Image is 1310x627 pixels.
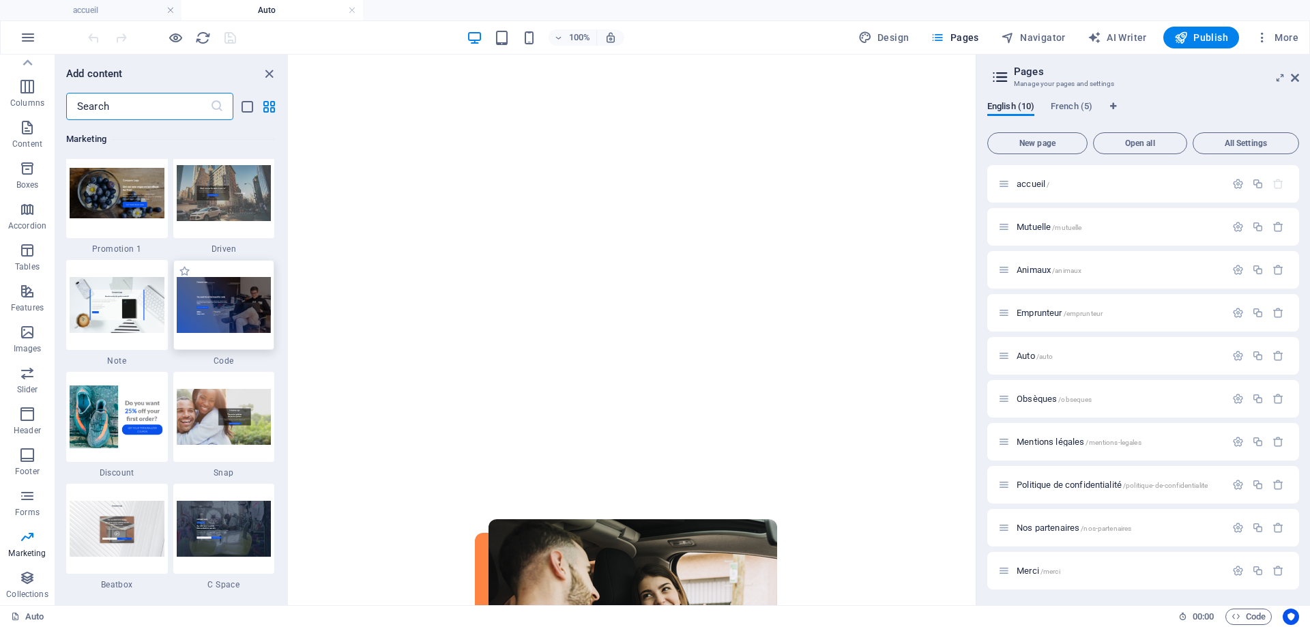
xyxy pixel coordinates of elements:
div: Design (Ctrl+Alt+Y) [853,27,915,48]
div: Duplicate [1252,350,1264,362]
div: Beatbox [66,484,168,590]
button: New page [987,132,1088,154]
i: Reload page [195,30,211,46]
span: Design [858,31,909,44]
div: Note [66,260,168,366]
p: Content [12,138,42,149]
img: Screenshot_2019-06-19SitejetTemplate-BlankRedesign-Berlin2.jpg [177,165,272,220]
div: Settings [1232,565,1244,577]
div: Snap [173,372,275,478]
span: 00 00 [1193,609,1214,625]
span: AI Writer [1088,31,1147,44]
div: accueil/ [1013,179,1225,188]
p: Slider [17,384,38,395]
span: Click to open page [1017,308,1103,318]
span: New page [993,139,1081,147]
div: Merci/merci [1013,566,1225,575]
p: Features [11,302,44,313]
span: Promotion 1 [66,244,168,254]
div: Mutuelle/mutuelle [1013,222,1225,231]
div: Duplicate [1252,522,1264,534]
i: On resize automatically adjust zoom level to fit chosen device. [605,31,617,44]
span: /emprunteur [1064,310,1103,317]
button: AI Writer [1082,27,1152,48]
div: Duplicate [1252,565,1264,577]
div: Duplicate [1252,264,1264,276]
button: 100% [549,29,597,46]
button: Click here to leave preview mode and continue editing [167,29,184,46]
span: Click to open page [1017,179,1049,189]
p: Images [14,343,42,354]
button: Design [853,27,915,48]
span: Note [66,355,168,366]
div: Duplicate [1252,178,1264,190]
p: Forms [15,507,40,518]
span: Click to open page [1017,437,1141,447]
span: /animaux [1052,267,1081,274]
p: Collections [6,589,48,600]
div: Obsèques/obseques [1013,394,1225,403]
span: Snap [173,467,275,478]
p: Columns [10,98,44,108]
p: Marketing [8,548,46,559]
h2: Pages [1014,65,1299,78]
h6: Add content [66,65,123,82]
img: Screenshot_2019-06-19SitejetTemplate-BlankRedesign-Berlin.png [70,501,164,556]
span: Publish [1174,31,1228,44]
span: Open all [1099,139,1181,147]
span: Click to open page [1017,480,1208,490]
span: Click to open page [1017,566,1060,576]
span: English (10) [987,98,1034,117]
div: Mentions légales/mentions-legales [1013,437,1225,446]
a: Click to cancel selection. Double-click to open Pages [11,609,44,625]
h6: Marketing [66,131,274,147]
div: Settings [1232,307,1244,319]
span: Click to open page [1017,222,1081,232]
span: Code [173,355,275,366]
button: list-view [239,98,255,115]
span: Navigator [1001,31,1066,44]
button: More [1250,27,1304,48]
h6: 100% [569,29,591,46]
div: Duplicate [1252,393,1264,405]
div: Animaux/animaux [1013,265,1225,274]
button: Usercentrics [1283,609,1299,625]
span: Click to open page [1017,394,1092,404]
div: Duplicate [1252,221,1264,233]
div: Remove [1272,393,1284,405]
div: Language Tabs [987,101,1299,127]
div: Remove [1272,522,1284,534]
p: Header [14,425,41,436]
span: /mutuelle [1052,224,1081,231]
div: Nos partenaires/nos-partenaires [1013,523,1225,532]
div: The startpage cannot be deleted [1272,178,1284,190]
div: Promotion 1 [66,148,168,254]
img: Screenshot_2019-06-19SitejetTemplate-BlankRedesign-Berlin.jpg [177,501,272,556]
span: Add to favorites [179,265,190,277]
img: Screenshot_2019-06-19SitejetTemplate-BlankRedesign-Berlin2.png [70,277,164,332]
span: /politique-de-confidentialite [1123,482,1208,489]
span: /mentions-legales [1086,439,1141,446]
span: Code [1232,609,1266,625]
button: Open all [1093,132,1187,154]
div: Politique de confidentialité/politique-de-confidentialite [1013,480,1225,489]
span: Click to open page [1017,265,1081,275]
div: Driven [173,148,275,254]
div: Settings [1232,221,1244,233]
span: Discount [66,467,168,478]
p: Tables [15,261,40,272]
span: Pages [931,31,978,44]
button: grid-view [261,98,277,115]
p: Accordion [8,220,46,231]
button: close panel [261,65,277,82]
p: Boxes [16,179,39,190]
div: Remove [1272,307,1284,319]
span: More [1255,31,1298,44]
span: /obseques [1058,396,1092,403]
div: Remove [1272,565,1284,577]
input: Search [66,93,210,120]
span: Click to open page [1017,523,1131,533]
button: Code [1225,609,1272,625]
div: Settings [1232,178,1244,190]
div: Remove [1272,436,1284,448]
